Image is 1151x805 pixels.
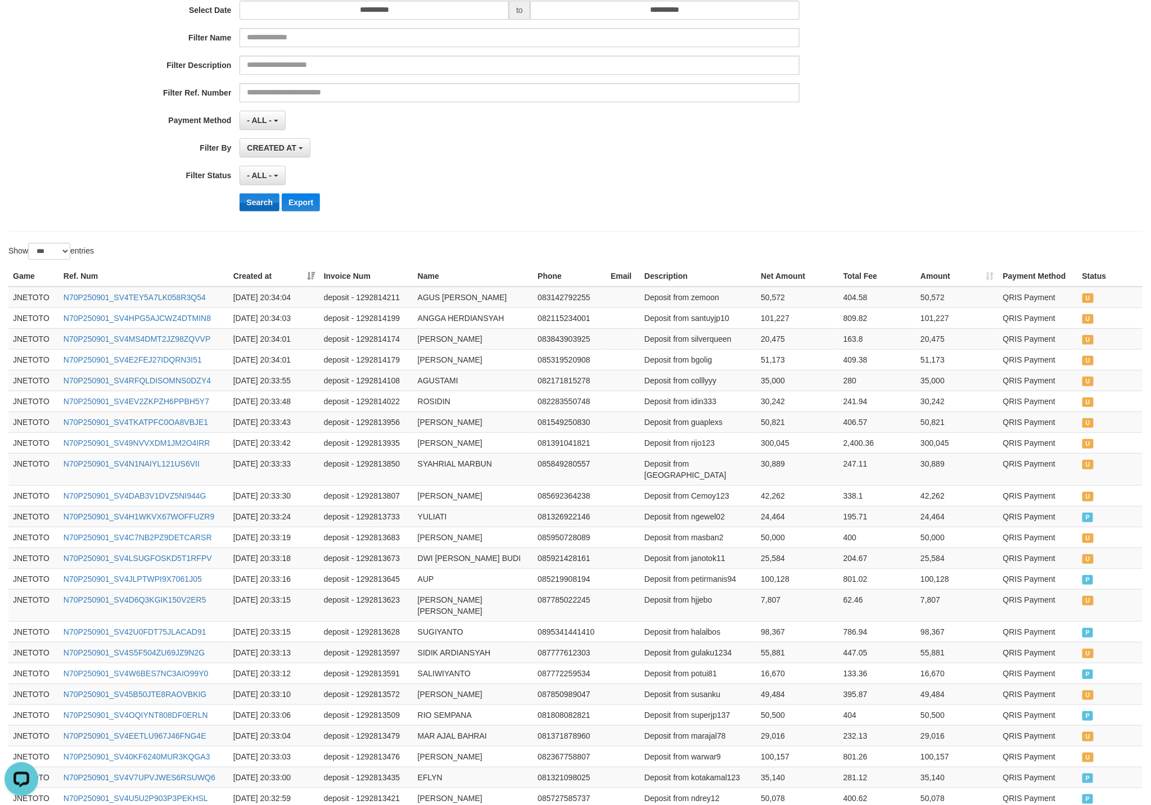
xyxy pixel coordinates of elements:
th: Phone [533,266,606,287]
td: 082171815278 [533,370,606,391]
button: Export [282,193,320,211]
a: N70P250901_SV4JLPTWPI9X7061J05 [64,575,202,584]
td: JNETOTO [8,527,59,548]
button: - ALL - [240,111,285,130]
span: CREATED AT [247,143,296,152]
td: deposit - 1292813479 [319,725,413,746]
th: Game [8,266,59,287]
a: N70P250901_SV4HPG5AJCWZ4DTMIN8 [64,314,211,323]
td: [DATE] 20:33:06 [229,704,319,725]
td: [DATE] 20:33:03 [229,746,319,767]
td: 50,821 [916,411,998,432]
td: 35,140 [756,767,838,788]
td: 300,045 [916,432,998,453]
td: Deposit from halalbos [640,621,756,642]
td: 133.36 [839,663,916,684]
td: QRIS Payment [999,506,1078,527]
th: Total Fee [839,266,916,287]
td: QRIS Payment [999,349,1078,370]
td: 087785022245 [533,589,606,621]
td: 100,157 [756,746,838,767]
span: UNPAID [1082,554,1094,564]
td: [DATE] 20:33:43 [229,411,319,432]
td: 081808082821 [533,704,606,725]
td: SYAHRIAL MARBUN [413,453,534,485]
td: [DATE] 20:33:42 [229,432,319,453]
td: 42,262 [756,485,838,506]
th: Net Amount [756,266,838,287]
td: QRIS Payment [999,663,1078,684]
td: 16,670 [916,663,998,684]
td: AGUSTAMI [413,370,534,391]
td: deposit - 1292813956 [319,411,413,432]
td: deposit - 1292814179 [319,349,413,370]
td: 29,016 [756,725,838,746]
a: N70P250901_SV4RFQLDISOMNS0DZY4 [64,376,211,385]
td: 241.94 [839,391,916,411]
td: QRIS Payment [999,746,1078,767]
span: UNPAID [1082,533,1094,543]
a: N70P250901_SV4TKATPFC0OA8VBJE1 [64,418,208,427]
td: 30,889 [756,453,838,485]
td: [DATE] 20:33:13 [229,642,319,663]
td: JNETOTO [8,485,59,506]
span: PAID [1082,670,1094,679]
button: Open LiveChat chat widget [4,4,38,38]
td: 98,367 [756,621,838,642]
td: Deposit from bgolig [640,349,756,370]
td: 24,464 [916,506,998,527]
a: N70P250901_SV4W6BES7NC3AIO99Y0 [64,669,209,678]
a: N70P250901_SV4C7NB2PZ9DETCARSR [64,533,212,542]
td: [PERSON_NAME] [413,432,534,453]
td: 085950728089 [533,527,606,548]
span: PAID [1082,513,1094,522]
span: UNPAID [1082,596,1094,605]
a: N70P250901_SV4E2FEJ27IDQRN3I51 [64,355,202,364]
td: 085921428161 [533,548,606,568]
td: QRIS Payment [999,704,1078,725]
a: N70P250901_SV40KF6240MUR3KQGA3 [64,752,210,761]
td: JNETOTO [8,506,59,527]
td: 7,807 [756,589,838,621]
td: Deposit from idin333 [640,391,756,411]
td: [PERSON_NAME] [413,485,534,506]
td: deposit - 1292813807 [319,485,413,506]
td: QRIS Payment [999,527,1078,548]
button: CREATED AT [240,138,310,157]
td: [DATE] 20:33:15 [229,621,319,642]
td: JNETOTO [8,411,59,432]
td: QRIS Payment [999,725,1078,746]
td: Deposit from [GEOGRAPHIC_DATA] [640,453,756,485]
td: JNETOTO [8,568,59,589]
label: Show entries [8,243,94,260]
td: deposit - 1292814108 [319,370,413,391]
td: DWI [PERSON_NAME] BUDI [413,548,534,568]
a: N70P250901_SV42U0FDT75JLACAD91 [64,627,206,636]
th: Invoice Num [319,266,413,287]
td: 801.02 [839,568,916,589]
td: 55,881 [916,642,998,663]
td: 786.94 [839,621,916,642]
td: deposit - 1292813673 [319,548,413,568]
td: 16,670 [756,663,838,684]
td: 083142792255 [533,287,606,308]
td: 163.8 [839,328,916,349]
td: 081371878960 [533,725,606,746]
th: Created at: activate to sort column ascending [229,266,319,287]
td: 50,000 [756,527,838,548]
td: RIO SEMPANA [413,704,534,725]
span: UNPAID [1082,649,1094,658]
td: deposit - 1292813435 [319,767,413,788]
td: 082115234001 [533,307,606,328]
td: [DATE] 20:34:03 [229,307,319,328]
td: deposit - 1292813733 [319,506,413,527]
span: - ALL - [247,171,272,180]
a: N70P250901_SV4LSUGFOSKD5T1RFPV [64,554,212,563]
th: Amount: activate to sort column ascending [916,266,998,287]
td: deposit - 1292813628 [319,621,413,642]
th: Description [640,266,756,287]
td: 42,262 [916,485,998,506]
a: N70P250901_SV4D6Q3KGIK150V2ER5 [64,595,206,604]
td: Deposit from gulaku1234 [640,642,756,663]
span: UNPAID [1082,314,1094,324]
